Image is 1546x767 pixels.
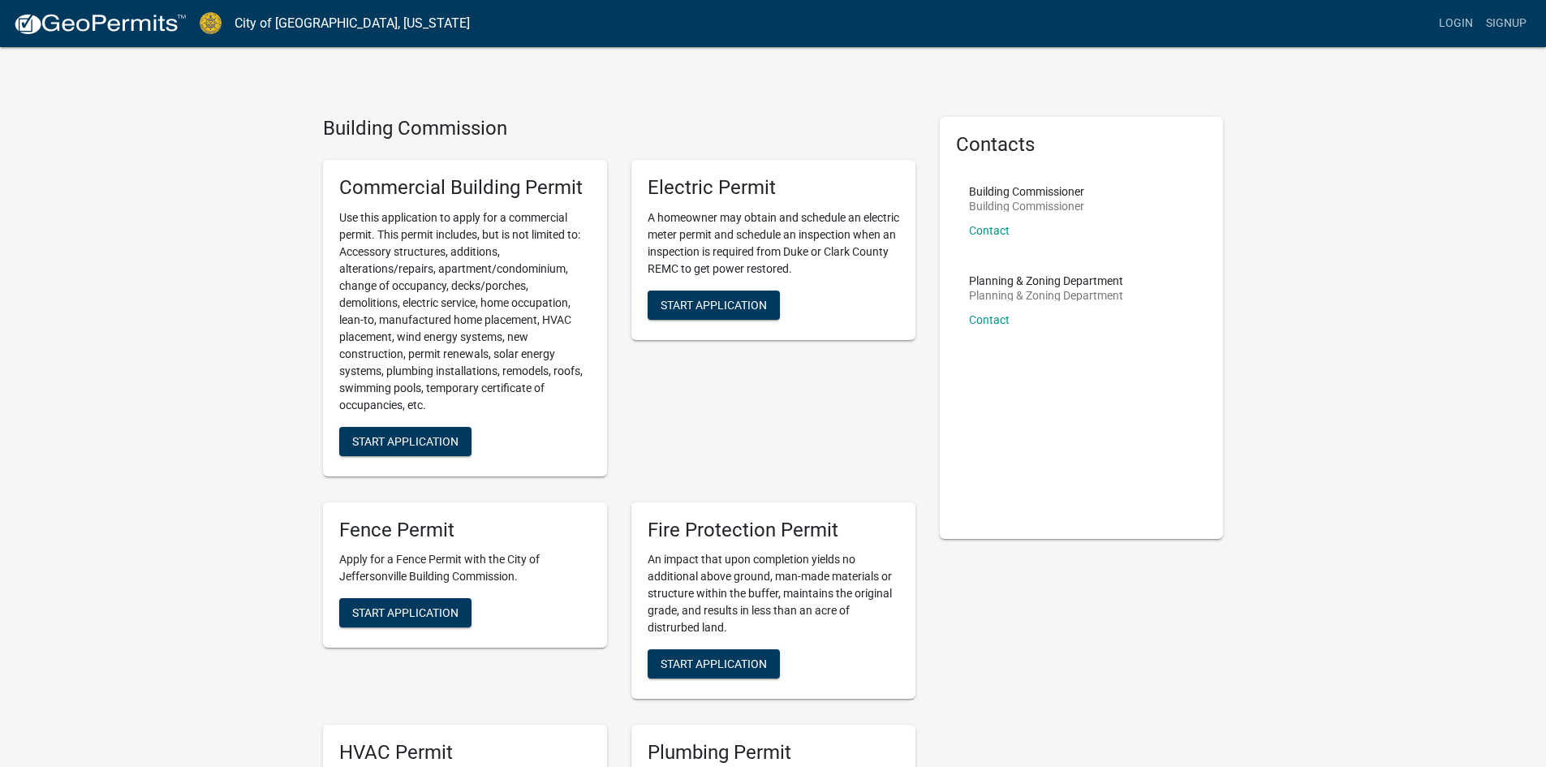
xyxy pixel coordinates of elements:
p: Use this application to apply for a commercial permit. This permit includes, but is not limited t... [339,209,591,414]
a: Signup [1479,8,1533,39]
span: Start Application [661,298,767,311]
p: Planning & Zoning Department [969,275,1123,287]
span: Start Application [352,606,459,619]
h5: Fence Permit [339,519,591,542]
a: Login [1432,8,1479,39]
button: Start Application [648,649,780,679]
img: City of Jeffersonville, Indiana [200,12,222,34]
h5: Commercial Building Permit [339,176,591,200]
h5: Contacts [956,133,1208,157]
button: Start Application [339,598,472,627]
a: Contact [969,313,1010,326]
p: Building Commissioner [969,200,1084,212]
button: Start Application [648,291,780,320]
p: Building Commissioner [969,186,1084,197]
a: Contact [969,224,1010,237]
h5: Plumbing Permit [648,741,899,765]
h5: HVAC Permit [339,741,591,765]
span: Start Application [661,657,767,670]
h5: Electric Permit [648,176,899,200]
button: Start Application [339,427,472,456]
a: City of [GEOGRAPHIC_DATA], [US_STATE] [235,10,470,37]
p: Planning & Zoning Department [969,290,1123,301]
p: A homeowner may obtain and schedule an electric meter permit and schedule an inspection when an i... [648,209,899,278]
p: Apply for a Fence Permit with the City of Jeffersonville Building Commission. [339,551,591,585]
span: Start Application [352,434,459,447]
p: An impact that upon completion yields no additional above ground, man-made materials or structure... [648,551,899,636]
h5: Fire Protection Permit [648,519,899,542]
h4: Building Commission [323,117,915,140]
